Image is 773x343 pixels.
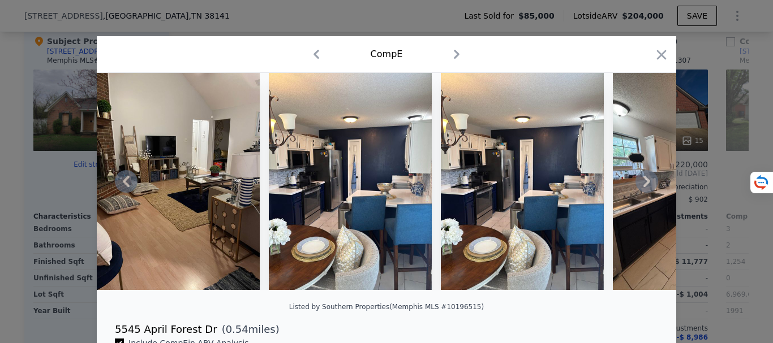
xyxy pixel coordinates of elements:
[371,47,403,61] div: Comp E
[115,322,217,337] div: 5545 April Forest Dr
[289,303,484,311] div: Listed by Southern Properties (Memphis MLS #10196515)
[217,322,280,337] span: ( miles)
[441,73,604,290] img: Property Img
[97,73,260,290] img: Property Img
[226,323,248,335] span: 0.54
[269,73,432,290] img: Property Img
